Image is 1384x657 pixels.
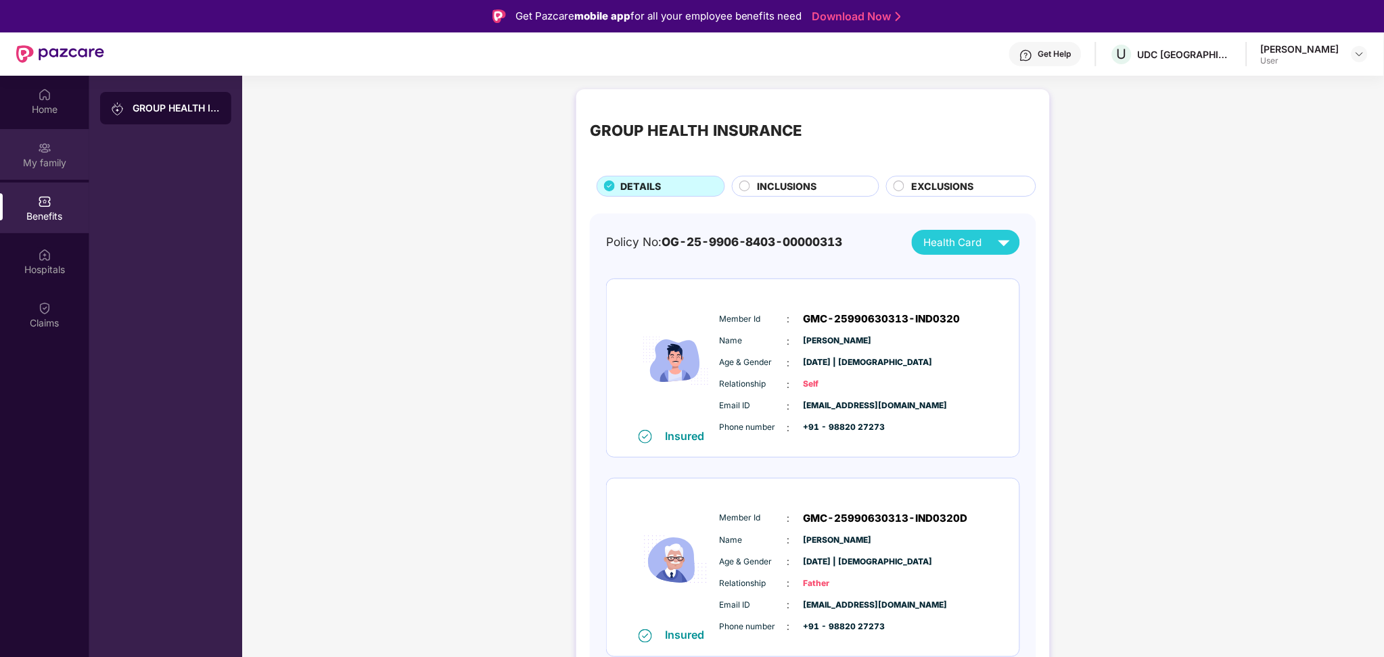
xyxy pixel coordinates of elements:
[720,313,787,326] span: Member Id
[924,235,982,251] span: Health Card
[804,556,871,568] span: [DATE] | [DEMOGRAPHIC_DATA]
[804,399,871,412] span: [EMAIL_ADDRESS][DOMAIN_NAME]
[720,356,787,369] span: Age & Gender
[804,311,961,327] span: GMC-25990630313-IND0320
[804,510,968,527] span: GMC-25990630313-IND0320D
[16,45,104,63] img: New Pazcare Logo
[635,492,716,628] img: icon
[787,356,790,370] span: :
[720,620,787,633] span: Phone number
[720,577,787,590] span: Relationship
[133,101,221,115] div: GROUP HEALTH INSURANCE
[639,430,652,443] img: svg+xml;base64,PHN2ZyB4bWxucz0iaHR0cDovL3d3dy53My5vcmcvMjAwMC9zdmciIHdpZHRoPSIxNiIgaGVpZ2h0PSIxNi...
[812,9,897,24] a: Download Now
[787,399,790,414] span: :
[804,421,871,434] span: +91 - 98820 27273
[1354,49,1365,59] img: svg+xml;base64,PHN2ZyBpZD0iRHJvcGRvd24tMzJ4MzIiIHhtbG5zPSJodHRwOi8vd3d3LnczLm9yZy8yMDAwL3N2ZyIgd2...
[787,533,790,547] span: :
[720,556,787,568] span: Age & Gender
[804,335,871,347] span: [PERSON_NAME]
[606,233,843,251] div: Policy No:
[720,421,787,434] span: Phone number
[787,420,790,435] span: :
[787,377,790,392] span: :
[720,335,787,347] span: Name
[896,9,901,24] img: Stroke
[787,576,790,591] span: :
[574,9,630,22] strong: mobile app
[590,119,803,143] div: GROUP HEALTH INSURANCE
[111,102,124,116] img: svg+xml;base64,PHN2ZyB3aWR0aD0iMjAiIGhlaWdodD0iMjAiIHZpZXdCb3g9IjAgMCAyMCAyMCIgZmlsbD0ibm9uZSIgeG...
[804,356,871,369] span: [DATE] | [DEMOGRAPHIC_DATA]
[912,179,974,194] span: EXCLUSIONS
[787,554,790,569] span: :
[1117,46,1127,62] span: U
[492,9,506,23] img: Logo
[720,399,787,412] span: Email ID
[787,312,790,326] span: :
[666,628,713,641] div: Insured
[1038,49,1071,59] div: Get Help
[38,88,51,101] img: svg+xml;base64,PHN2ZyBpZD0iSG9tZSIgeG1sbnM9Imh0dHA6Ly93d3cudzMub3JnLzIwMDAvc3ZnIiB3aWR0aD0iMjAiIG...
[720,378,787,391] span: Relationship
[38,301,51,315] img: svg+xml;base64,PHN2ZyBpZD0iQ2xhaW0iIHhtbG5zPSJodHRwOi8vd3d3LnczLm9yZy8yMDAwL3N2ZyIgd2lkdGg9IjIwIi...
[787,598,790,612] span: :
[804,534,871,547] span: [PERSON_NAME]
[38,141,51,155] img: svg+xml;base64,PHN2ZyB3aWR0aD0iMjAiIGhlaWdodD0iMjAiIHZpZXdCb3g9IjAgMCAyMCAyMCIgZmlsbD0ibm9uZSIgeG...
[804,577,871,590] span: Father
[515,8,802,24] div: Get Pazcare for all your employee benefits need
[1261,55,1339,66] div: User
[620,179,661,194] span: DETAILS
[38,195,51,208] img: svg+xml;base64,PHN2ZyBpZD0iQmVuZWZpdHMiIHhtbG5zPSJodHRwOi8vd3d3LnczLm9yZy8yMDAwL3N2ZyIgd2lkdGg9Ij...
[757,179,816,194] span: INCLUSIONS
[992,230,1016,254] img: svg+xml;base64,PHN2ZyB4bWxucz0iaHR0cDovL3d3dy53My5vcmcvMjAwMC9zdmciIHZpZXdCb3g9IjAgMCAyNCAyNCIgd2...
[1261,43,1339,55] div: [PERSON_NAME]
[666,429,713,443] div: Insured
[804,378,871,391] span: Self
[38,248,51,262] img: svg+xml;base64,PHN2ZyBpZD0iSG9zcGl0YWxzIiB4bWxucz0iaHR0cDovL3d3dy53My5vcmcvMjAwMC9zdmciIHdpZHRoPS...
[804,620,871,633] span: +91 - 98820 27273
[1138,48,1232,61] div: UDC [GEOGRAPHIC_DATA]
[635,293,716,429] img: icon
[787,334,790,349] span: :
[720,599,787,612] span: Email ID
[787,511,790,526] span: :
[787,619,790,634] span: :
[639,629,652,643] img: svg+xml;base64,PHN2ZyB4bWxucz0iaHR0cDovL3d3dy53My5vcmcvMjAwMC9zdmciIHdpZHRoPSIxNiIgaGVpZ2h0PSIxNi...
[1019,49,1033,62] img: svg+xml;base64,PHN2ZyBpZD0iSGVscC0zMngzMiIgeG1sbnM9Imh0dHA6Ly93d3cudzMub3JnLzIwMDAvc3ZnIiB3aWR0aD...
[662,235,843,249] span: OG-25-9906-8403-00000313
[912,230,1020,255] button: Health Card
[720,512,787,525] span: Member Id
[720,534,787,547] span: Name
[804,599,871,612] span: [EMAIL_ADDRESS][DOMAIN_NAME]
